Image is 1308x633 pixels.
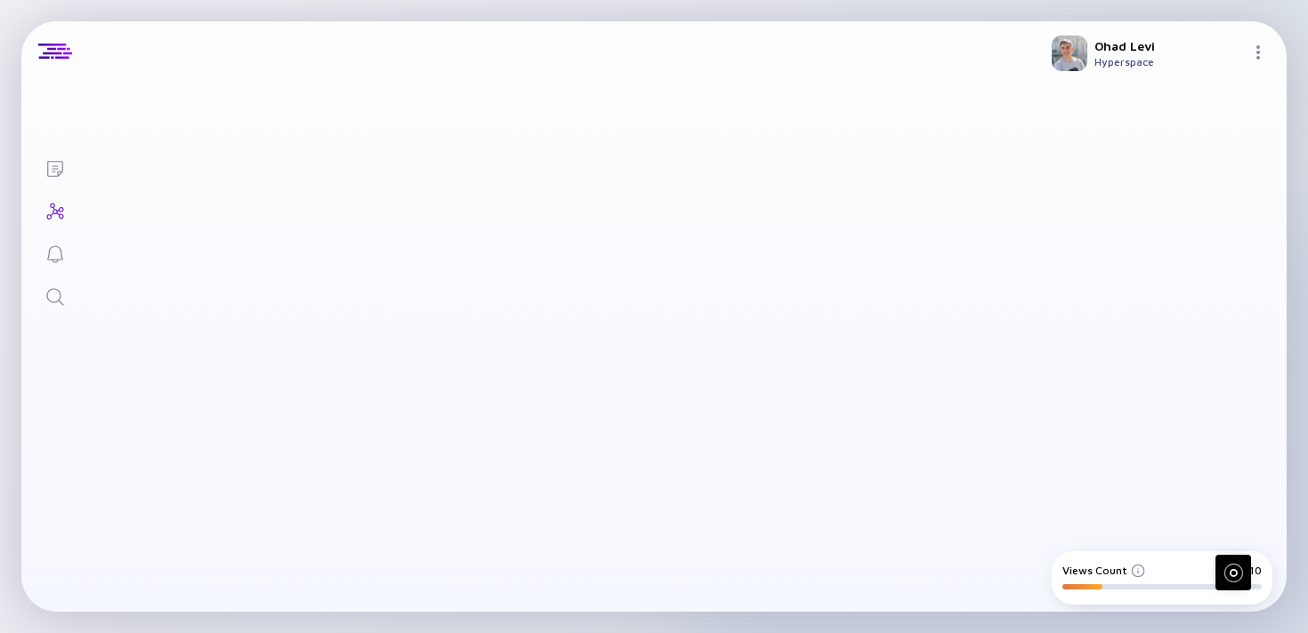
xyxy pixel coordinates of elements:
img: Menu [1251,45,1265,60]
div: 2/ 10 [1236,564,1262,577]
img: Ohad Profile Picture [1052,36,1087,71]
a: Investor Map [21,188,88,231]
a: Reminders [21,231,88,274]
a: Lists [21,146,88,188]
div: Views Count [1062,564,1145,577]
div: Ohad Levi [1094,38,1244,53]
a: Search [21,274,88,316]
div: Hyperspace [1094,55,1244,68]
